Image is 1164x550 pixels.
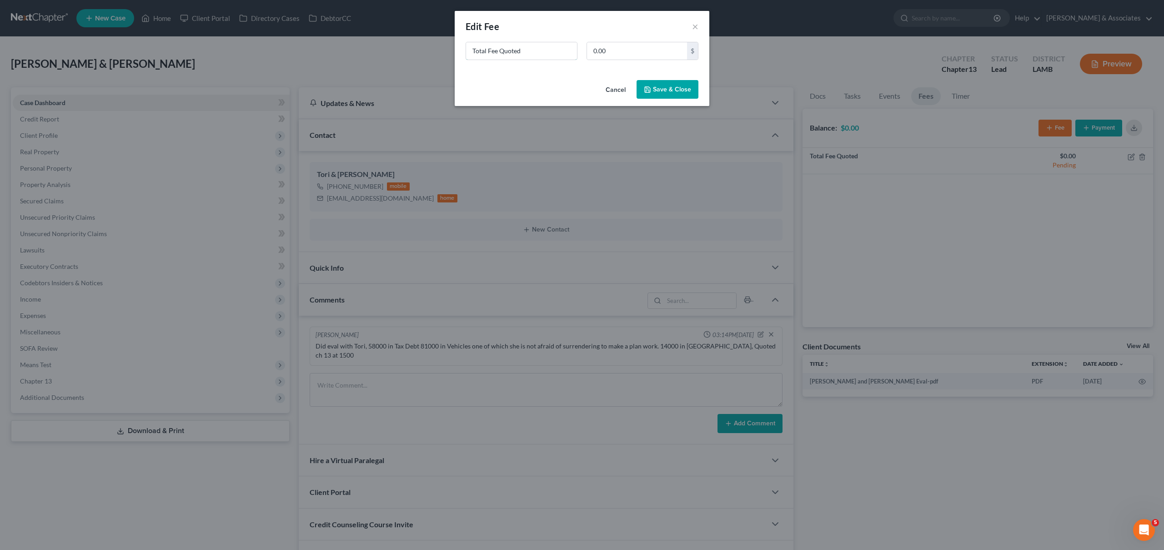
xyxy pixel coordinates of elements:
div: $ [687,42,698,60]
button: × [692,21,698,32]
button: Save & Close [637,80,698,99]
button: Cancel [598,81,633,99]
span: Edit Fee [466,21,499,32]
iframe: Intercom live chat [1133,519,1155,541]
input: Describe... [466,42,577,60]
span: 5 [1152,519,1159,526]
input: 0.00 [587,42,687,60]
